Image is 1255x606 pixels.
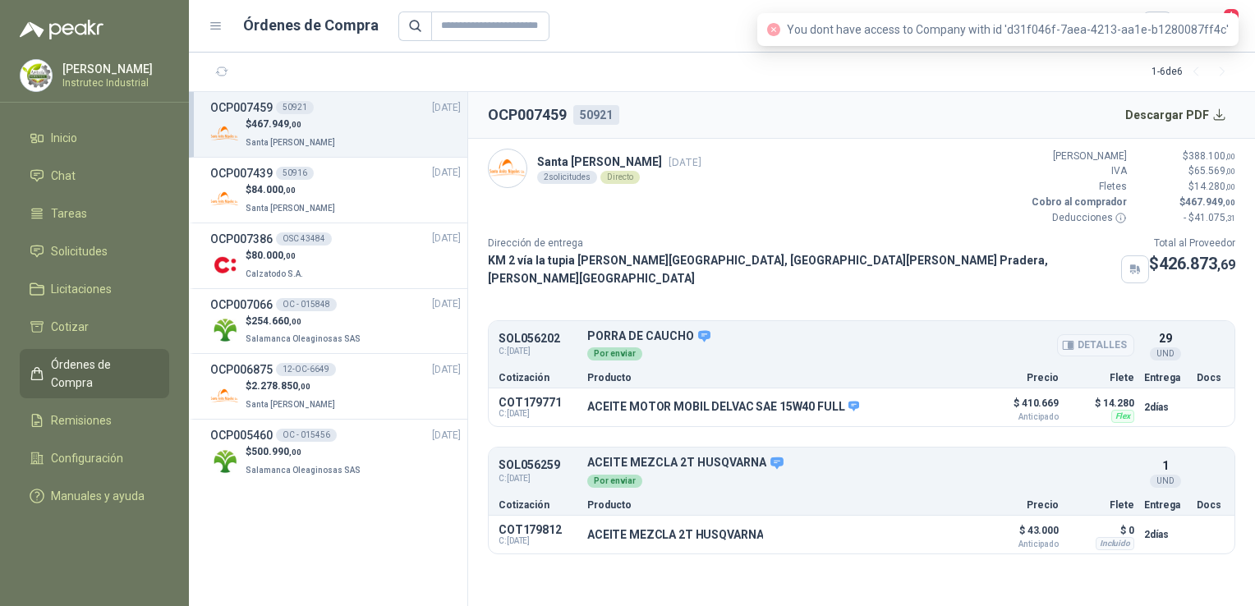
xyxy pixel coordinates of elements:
[1159,254,1235,273] span: 426.873
[251,315,301,327] span: 254.660
[587,329,1134,344] p: PORRA DE CAUCHO
[251,118,301,130] span: 467.949
[1069,393,1134,413] p: $ 14.280
[1149,251,1235,277] p: $
[767,23,780,36] span: close-circle
[1194,212,1235,223] span: 41.075
[977,413,1059,421] span: Anticipado
[573,105,619,125] div: 50921
[210,360,273,379] h3: OCP006875
[669,156,701,168] span: [DATE]
[1137,163,1235,179] p: $
[20,443,169,474] a: Configuración
[1185,196,1235,208] span: 467.949
[1217,257,1235,273] span: ,69
[1111,410,1134,423] div: Flex
[1197,373,1225,383] p: Docs
[1137,210,1235,226] p: - $
[283,251,296,260] span: ,00
[1150,475,1181,488] div: UND
[1150,347,1181,360] div: UND
[1137,149,1235,164] p: $
[276,429,337,442] div: OC - 015456
[1144,397,1187,417] p: 2 días
[276,167,314,180] div: 50916
[20,198,169,229] a: Tareas
[246,314,364,329] p: $
[432,231,461,246] span: [DATE]
[276,232,332,246] div: OSC 43484
[587,528,763,541] p: ACEITE MEZCLA 2T HUSQVARNA
[977,521,1059,549] p: $ 43.000
[499,345,577,358] span: C: [DATE]
[210,230,461,282] a: OCP007386OSC 43484[DATE] Company Logo$80.000,00Calzatodo S.A.
[1144,373,1187,383] p: Entrega
[499,472,577,485] span: C: [DATE]
[289,120,301,129] span: ,00
[51,318,89,336] span: Cotizar
[1225,167,1235,176] span: ,00
[1137,195,1235,210] p: $
[246,379,338,394] p: $
[243,14,379,37] h1: Órdenes de Compra
[210,185,239,213] img: Company Logo
[1194,165,1235,177] span: 65.569
[600,171,640,184] div: Directo
[499,409,577,419] span: C: [DATE]
[488,236,1149,251] p: Dirección de entrega
[1057,334,1134,356] button: Detalles
[1159,329,1172,347] p: 29
[537,153,701,171] p: Santa [PERSON_NAME]
[488,251,1115,287] p: KM 2 vía la tupia [PERSON_NAME][GEOGRAPHIC_DATA], [GEOGRAPHIC_DATA][PERSON_NAME] Pradera , [PERSO...
[289,317,301,326] span: ,00
[587,400,859,415] p: ACEITE MOTOR MOBIL DELVAC SAE 15W40 FULL
[1069,500,1134,510] p: Flete
[1194,181,1235,192] span: 14.280
[1028,163,1127,179] p: IVA
[246,248,306,264] p: $
[499,500,577,510] p: Cotización
[21,60,52,91] img: Company Logo
[499,333,577,345] p: SOL056202
[499,373,577,383] p: Cotización
[1144,525,1187,544] p: 2 días
[246,117,338,132] p: $
[276,101,314,114] div: 50921
[432,165,461,181] span: [DATE]
[298,382,310,391] span: ,00
[251,446,301,457] span: 500.990
[977,540,1059,549] span: Anticipado
[62,78,165,88] p: Instrutec Industrial
[246,334,361,343] span: Salamanca Oleaginosas SAS
[1149,236,1235,251] p: Total al Proveedor
[499,459,577,471] p: SOL056259
[62,63,165,75] p: [PERSON_NAME]
[1188,150,1235,162] span: 388.100
[1225,213,1235,223] span: ,31
[276,363,336,376] div: 12-OC-6649
[537,171,597,184] div: 2 solicitudes
[283,186,296,195] span: ,00
[488,103,567,126] h2: OCP007459
[1197,500,1225,510] p: Docs
[20,405,169,436] a: Remisiones
[1028,149,1127,164] p: [PERSON_NAME]
[1116,99,1236,131] button: Descargar PDF
[1152,59,1235,85] div: 1 - 6 de 6
[251,380,310,392] span: 2.278.850
[489,149,526,187] img: Company Logo
[51,204,87,223] span: Tareas
[587,456,1134,471] p: ACEITE MEZCLA 2T HUSQVARNA
[210,119,239,148] img: Company Logo
[210,250,239,279] img: Company Logo
[1028,195,1127,210] p: Cobro al comprador
[246,269,303,278] span: Calzatodo S.A.
[210,426,461,478] a: OCP005460OC - 015456[DATE] Company Logo$500.990,00Salamanca Oleaginosas SAS
[20,480,169,512] a: Manuales y ayuda
[51,242,108,260] span: Solicitudes
[1162,457,1169,475] p: 1
[587,475,642,488] div: Por enviar
[246,204,335,213] span: Santa [PERSON_NAME]
[20,311,169,342] a: Cotizar
[246,444,364,460] p: $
